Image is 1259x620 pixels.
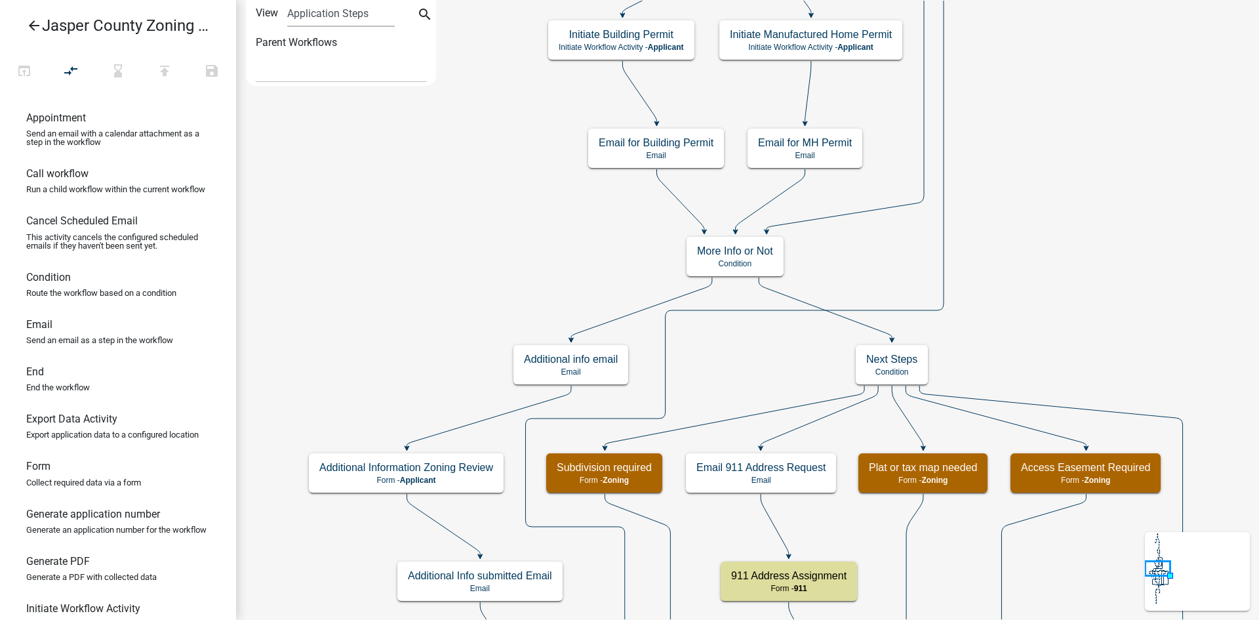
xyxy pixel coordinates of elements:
[26,167,89,180] h6: Call workflow
[26,602,140,615] h6: Initiate Workflow Activity
[26,365,44,378] h6: End
[26,460,50,472] h6: Form
[400,476,436,485] span: Applicant
[599,136,713,149] h5: Email for Building Permit
[26,215,138,227] h6: Cancel Scheduled Email
[921,476,948,485] span: Zoning
[26,185,205,194] p: Run a child workflow within the current workflow
[697,259,773,268] p: Condition
[869,461,977,474] h5: Plat or tax map needed
[26,318,52,331] h6: Email
[730,28,892,41] h5: Initiate Manufactured Home Permit
[696,461,826,474] h5: Email 911 Address Request
[1,58,235,89] div: Workflow actions
[1084,476,1110,485] span: Zoning
[414,5,435,26] button: search
[758,136,852,149] h5: Email for MH Permit
[557,461,652,474] h5: Subdivision required
[26,233,210,250] p: This activity cancels the configured scheduled emails if they haven't been sent yet.
[26,129,210,146] p: Send an email with a calendar attachment as a step in the workflow
[559,28,684,41] h5: Initiate Building Permit
[758,151,852,160] p: Email
[837,43,873,52] span: Applicant
[731,584,847,593] p: Form -
[417,7,433,25] i: search
[319,461,493,474] h5: Additional Information Zoning Review
[408,584,552,593] p: Email
[157,63,172,81] i: publish
[26,289,176,297] p: Route the workflow based on a condition
[866,353,917,365] h5: Next Steps
[141,58,188,86] button: Publish
[16,63,32,81] i: open_in_browser
[1021,476,1150,485] p: Form -
[524,353,618,365] h5: Additional info email
[94,58,142,86] button: Validating Workflow
[26,526,207,534] p: Generate an application number for the workflow
[869,476,977,485] p: Form -
[64,63,79,81] i: compare_arrows
[26,555,90,568] h6: Generate PDF
[697,245,773,257] h5: More Info or Not
[204,63,220,81] i: save
[696,476,826,485] p: Email
[1021,461,1150,474] h5: Access Easement Required
[648,43,684,52] span: Applicant
[26,112,86,124] h6: Appointment
[557,476,652,485] p: Form -
[26,383,90,392] p: End the workflow
[26,508,160,520] h6: Generate application number
[408,569,552,582] h5: Additional Info submitted Email
[26,18,42,36] i: arrow_back
[26,336,173,344] p: Send an email as a step in the workflow
[47,58,94,86] button: Auto Layout
[188,58,235,86] button: Save
[730,43,892,52] p: Initiate Workflow Activity -
[731,569,847,582] h5: 911 Address Assignment
[1,58,48,86] button: Test Workflow
[26,478,141,487] p: Collect required data via a form
[599,151,713,160] p: Email
[26,413,117,425] h6: Export Data Activity
[10,10,215,41] a: Jasper County Zoning Permit
[319,476,493,485] p: Form -
[866,367,917,377] p: Condition
[794,584,807,593] span: 911
[26,271,71,283] h6: Condition
[603,476,629,485] span: Zoning
[559,43,684,52] p: Initiate Workflow Activity -
[26,430,199,439] p: Export application data to a configured location
[256,30,337,56] label: Parent Workflows
[110,63,126,81] i: hourglass_bottom
[26,573,157,581] p: Generate a PDF with collected data
[524,367,618,377] p: Email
